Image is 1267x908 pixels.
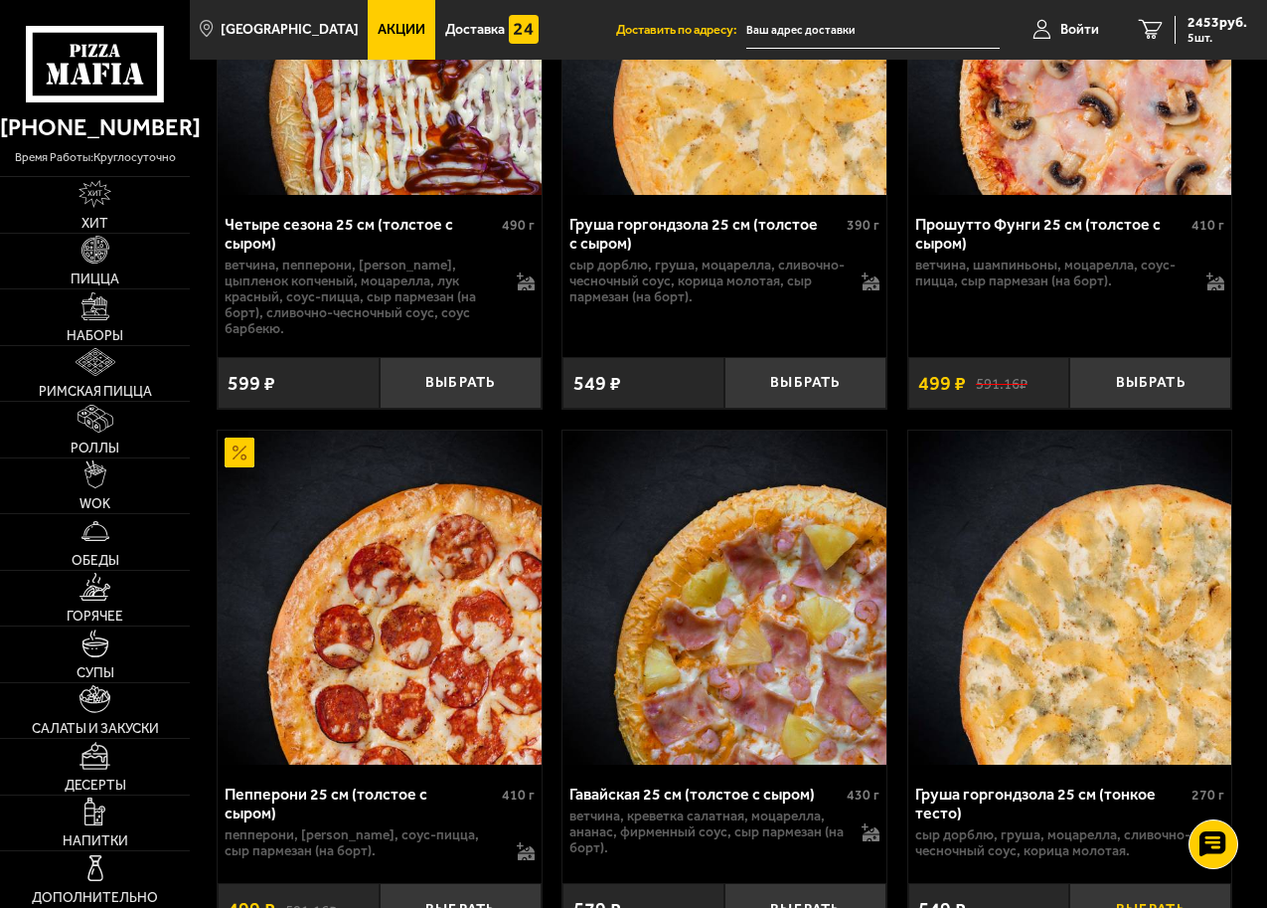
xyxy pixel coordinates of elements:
[908,431,1231,765] img: Груша горгондзола 25 см (тонкое тесто)
[67,610,123,624] span: Горячее
[915,785,1187,822] div: Груша горгондзола 25 см (тонкое тесто)
[67,329,123,343] span: Наборы
[225,827,503,859] p: пепперони, [PERSON_NAME], соус-пицца, сыр пармезан (на борт).
[1191,787,1224,804] span: 270 г
[918,371,966,395] span: 499 ₽
[1060,23,1099,37] span: Войти
[569,809,848,856] p: ветчина, креветка салатная, моцарелла, ананас, фирменный соус, сыр пармезан (на борт).
[378,23,425,37] span: Акции
[225,258,503,337] p: ветчина, пепперони, [PERSON_NAME], цыпленок копченый, моцарелла, лук красный, соус-пицца, сыр пар...
[71,442,119,455] span: Роллы
[32,722,159,736] span: Салаты и закуски
[225,215,496,253] div: Четыре сезона 25 см (толстое с сыром)
[77,666,114,680] span: Супы
[218,431,541,765] a: АкционныйПепперони 25 см (толстое с сыром)
[509,15,539,45] img: 15daf4d41897b9f0e9f617042186c801.svg
[847,217,879,234] span: 390 г
[1188,32,1247,44] span: 5 шт.
[228,371,275,395] span: 599 ₽
[445,23,505,37] span: Доставка
[72,554,119,568] span: Обеды
[746,12,1000,49] input: Ваш адрес доставки
[221,23,359,37] span: [GEOGRAPHIC_DATA]
[569,785,841,804] div: Гавайская 25 см (толстое с сыром)
[915,215,1187,253] div: Прошутто Фунги 25 см (толстое с сыром)
[562,431,885,765] img: Гавайская 25 см (толстое с сыром)
[976,374,1028,392] s: 591.16 ₽
[724,357,886,410] button: Выбрать
[81,217,108,231] span: Хит
[569,215,841,253] div: Груша горгондзола 25 см (толстое с сыром)
[1069,357,1231,410] button: Выбрать
[569,258,848,305] p: сыр дорблю, груша, моцарелла, сливочно-чесночный соус, корица молотая, сыр пармезан (на борт).
[915,258,1193,289] p: ветчина, шампиньоны, моцарелла, соус-пицца, сыр пармезан (на борт).
[65,779,126,793] span: Десерты
[63,834,128,848] span: Напитки
[225,438,254,467] img: Акционный
[380,357,542,410] button: Выбрать
[218,431,541,765] img: Пепперони 25 см (толстое с сыром)
[847,787,879,804] span: 430 г
[502,787,535,804] span: 410 г
[79,497,110,511] span: WOK
[573,371,621,395] span: 549 ₽
[616,24,746,37] span: Доставить по адресу:
[502,217,535,234] span: 490 г
[39,385,152,399] span: Римская пицца
[1188,16,1247,30] span: 2453 руб.
[915,827,1193,859] p: сыр дорблю, груша, моцарелла, сливочно-чесночный соус, корица молотая.
[1191,217,1224,234] span: 410 г
[71,272,119,286] span: Пицца
[225,785,496,822] div: Пепперони 25 см (толстое с сыром)
[32,891,158,905] span: Дополнительно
